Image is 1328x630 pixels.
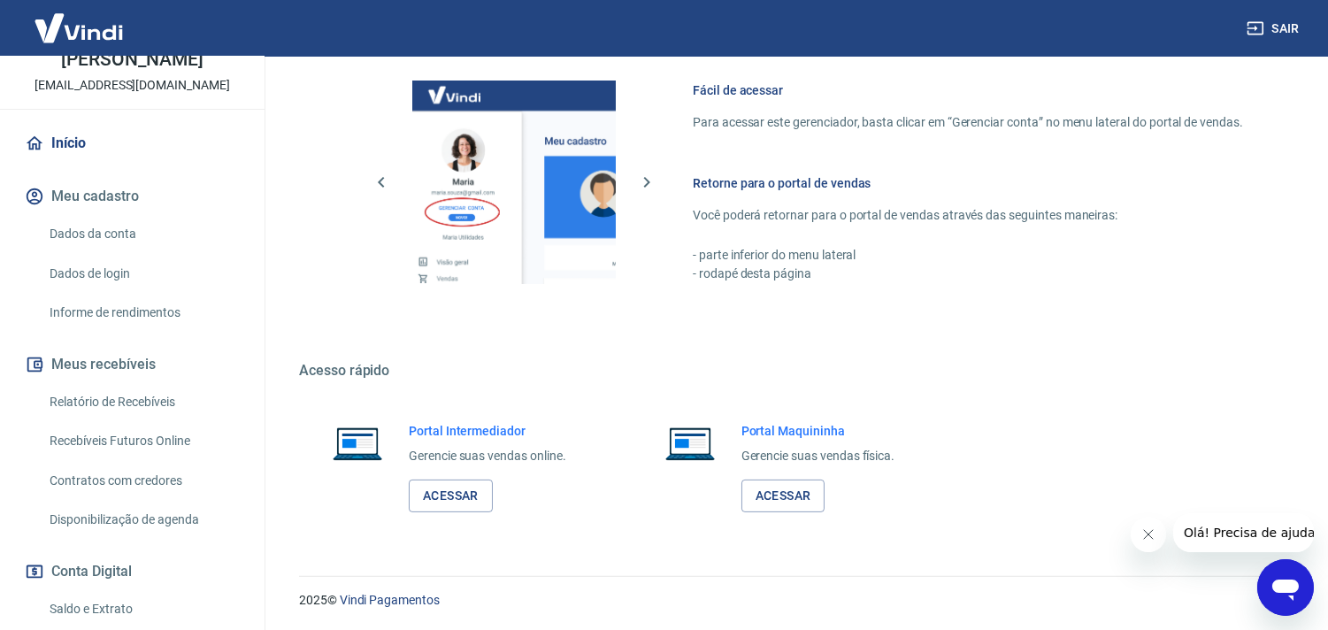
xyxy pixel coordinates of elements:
a: Dados da conta [42,216,243,252]
img: Imagem de um notebook aberto [653,422,727,465]
a: Contratos com credores [42,463,243,499]
img: Imagem de um notebook aberto [320,422,395,465]
a: Relatório de Recebíveis [42,384,243,420]
a: Disponibilização de agenda [42,502,243,538]
h6: Portal Maquininha [741,422,895,440]
a: Saldo e Extrato [42,591,243,627]
p: 2025 © [299,591,1286,610]
img: Imagem da dashboard mostrando o botão de gerenciar conta na sidebar no lado esquerdo [412,81,616,284]
button: Sair [1243,12,1307,45]
a: Vindi Pagamentos [340,593,440,607]
h5: Acesso rápido [299,362,1286,380]
a: Acessar [741,480,825,512]
h6: Retorne para o portal de vendas [693,174,1243,192]
iframe: Fechar mensagem [1131,517,1166,552]
p: Para acessar este gerenciador, basta clicar em “Gerenciar conta” no menu lateral do portal de ven... [693,113,1243,132]
a: Recebíveis Futuros Online [42,423,243,459]
button: Meu cadastro [21,177,243,216]
h6: Fácil de acessar [693,81,1243,99]
p: Você poderá retornar para o portal de vendas através das seguintes maneiras: [693,206,1243,225]
a: Início [21,124,243,163]
button: Meus recebíveis [21,345,243,384]
p: [PERSON_NAME] [61,50,203,69]
p: Gerencie suas vendas física. [741,447,895,465]
img: Vindi [21,1,136,55]
iframe: Mensagem da empresa [1173,513,1314,552]
a: Acessar [409,480,493,512]
button: Conta Digital [21,552,243,591]
p: [EMAIL_ADDRESS][DOMAIN_NAME] [35,76,230,95]
a: Dados de login [42,256,243,292]
a: Informe de rendimentos [42,295,243,331]
span: Olá! Precisa de ajuda? [11,12,149,27]
p: Gerencie suas vendas online. [409,447,566,465]
p: - rodapé desta página [693,265,1243,283]
h6: Portal Intermediador [409,422,566,440]
p: - parte inferior do menu lateral [693,246,1243,265]
iframe: Botão para abrir a janela de mensagens [1257,559,1314,616]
